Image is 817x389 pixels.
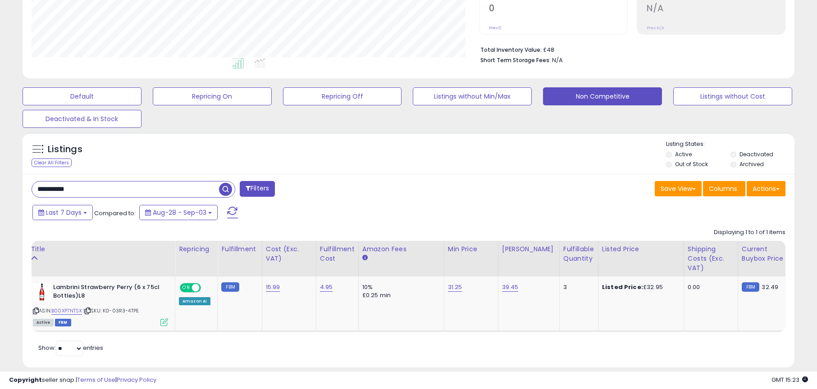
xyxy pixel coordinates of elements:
[55,319,71,326] span: FBM
[200,284,214,292] span: OFF
[53,283,163,302] b: Lambrini Strawberry Perry (6 x 75cl Bottles)L8
[742,244,788,263] div: Current Buybox Price
[362,244,440,254] div: Amazon Fees
[33,283,168,325] div: ASIN:
[153,208,206,217] span: Aug-28 - Sep-03
[739,150,773,158] label: Deactivated
[153,87,272,105] button: Repricing On
[33,283,51,301] img: 41UFYtDy+xL._SL40_.jpg
[221,244,258,254] div: Fulfillment
[448,283,462,292] a: 31.25
[502,283,519,292] a: 39.45
[655,181,702,196] button: Save View
[666,140,794,149] p: Listing States:
[688,244,734,273] div: Shipping Costs (Exc. VAT)
[688,283,731,291] div: 0.00
[771,375,808,384] span: 2025-09-11 15:23 GMT
[563,283,591,291] div: 3
[38,344,103,352] span: Show: entries
[362,254,368,262] small: Amazon Fees.
[480,44,779,54] li: £48
[362,291,437,299] div: £0.25 min
[83,307,139,314] span: | SKU: K0-03R3-4TPE
[742,282,759,292] small: FBM
[77,375,115,384] a: Terms of Use
[489,25,502,31] small: Prev: 0
[480,56,551,64] b: Short Term Storage Fees:
[9,375,42,384] strong: Copyright
[709,184,737,193] span: Columns
[320,244,355,263] div: Fulfillment Cost
[9,376,156,384] div: seller snap | |
[362,283,437,291] div: 10%
[46,208,82,217] span: Last 7 Days
[23,87,141,105] button: Default
[31,244,171,254] div: Title
[647,25,664,31] small: Prev: N/A
[320,283,333,292] a: 4.95
[240,181,275,197] button: Filters
[179,297,210,305] div: Amazon AI
[675,150,692,158] label: Active
[675,160,708,168] label: Out of Stock
[747,181,785,196] button: Actions
[413,87,532,105] button: Listings without Min/Max
[32,158,72,167] div: Clear All Filters
[23,110,141,128] button: Deactivated & In Stock
[762,283,778,291] span: 32.49
[489,3,627,15] h2: 0
[647,3,785,15] h2: N/A
[602,283,643,291] b: Listed Price:
[221,282,239,292] small: FBM
[51,307,82,315] a: B00XP7NTSK
[673,87,792,105] button: Listings without Cost
[543,87,662,105] button: Non Competitive
[94,209,136,217] span: Compared to:
[448,244,494,254] div: Min Price
[266,283,280,292] a: 15.99
[552,56,563,64] span: N/A
[703,181,745,196] button: Columns
[602,244,680,254] div: Listed Price
[602,283,677,291] div: £32.95
[714,228,785,237] div: Displaying 1 to 1 of 1 items
[739,160,764,168] label: Archived
[480,46,542,54] b: Total Inventory Value:
[563,244,594,263] div: Fulfillable Quantity
[32,205,93,220] button: Last 7 Days
[283,87,402,105] button: Repricing Off
[33,319,54,326] span: All listings currently available for purchase on Amazon
[48,143,82,156] h5: Listings
[117,375,156,384] a: Privacy Policy
[139,205,218,220] button: Aug-28 - Sep-03
[179,244,214,254] div: Repricing
[181,284,192,292] span: ON
[502,244,556,254] div: [PERSON_NAME]
[266,244,312,263] div: Cost (Exc. VAT)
